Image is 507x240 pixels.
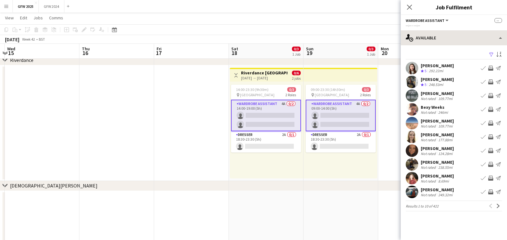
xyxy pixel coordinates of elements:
span: [GEOGRAPHIC_DATA] [240,92,274,97]
div: Not rated [421,137,437,142]
a: View [3,14,16,22]
div: [PERSON_NAME] [421,173,454,179]
button: GFW 2024 [39,0,64,12]
div: [PERSON_NAME] [421,91,454,96]
div: 238.55mi [437,165,454,170]
app-job-card: 14:00-23:30 (9h30m)0/3 [GEOGRAPHIC_DATA]2 RolesWardrobe Assistant4A0/214:00-19:00 (5h) Dresser2A0... [231,85,301,152]
span: 14:00-23:30 (9h30m) [236,87,269,92]
div: 109.77mi [437,96,454,101]
span: 18 [230,49,238,57]
div: [PERSON_NAME] [421,132,454,137]
div: 2 jobs [292,75,301,81]
app-card-role: Dresser2A0/118:30-23:30 (5h) [231,131,301,152]
app-card-role: Dresser2A0/118:30-23:30 (5h) [306,131,376,152]
span: Jobs [33,15,43,21]
a: Jobs [31,14,45,22]
div: [DEMOGRAPHIC_DATA][PERSON_NAME] [10,182,98,189]
div: --:-- - --:-- [406,23,502,28]
span: 5 [424,82,426,87]
button: Wardrobe Assistant [406,18,449,23]
span: Comms [49,15,63,21]
span: Fri [157,46,162,52]
div: Bexy Weeks [421,104,449,110]
div: [PERSON_NAME] [421,187,454,192]
span: Wed [7,46,15,52]
div: Not rated [421,124,437,128]
span: Week 42 [21,37,36,42]
span: 5 [424,68,426,73]
div: [PERSON_NAME] [421,118,454,124]
button: GFW 2025 [13,0,39,12]
h3: Riverdance [GEOGRAPHIC_DATA] [241,70,288,76]
div: 246mi [437,110,449,115]
span: Sat [231,46,238,52]
span: 16 [81,49,90,57]
span: Results 1 to 10 of 422 [406,204,439,208]
div: BST [39,37,45,42]
span: Sun [306,46,314,52]
span: 0/6 [292,71,301,75]
div: 109.77mi [437,124,454,128]
div: 292.22mi [428,68,444,74]
span: Edit [20,15,27,21]
span: 0/3 [367,47,375,51]
div: Not rated [421,96,437,101]
span: 15 [6,49,15,57]
span: 19 [305,49,314,57]
div: [PERSON_NAME] [421,146,454,151]
div: 1 Job [367,52,375,57]
div: [PERSON_NAME] [421,159,454,165]
app-card-role: Wardrobe Assistant4A0/214:00-19:00 (5h) [231,100,301,131]
span: Thu [82,46,90,52]
span: 17 [156,49,162,57]
span: View [5,15,14,21]
div: [PERSON_NAME] [421,63,454,68]
div: 124.28mi [437,151,454,156]
div: Available [401,30,507,45]
span: -- [494,18,502,23]
div: 8.69mi [437,179,450,183]
a: Comms [47,14,66,22]
span: 2 Roles [285,92,296,97]
span: 2 Roles [360,92,371,97]
div: [PERSON_NAME] [421,77,454,82]
h3: Job Fulfilment [401,3,507,11]
div: Not rated [421,110,437,115]
div: 248.53mi [428,82,444,87]
div: 249.32mi [437,192,454,197]
span: [GEOGRAPHIC_DATA] [315,92,349,97]
a: Edit [18,14,30,22]
div: 1 Job [292,52,300,57]
span: 0/3 [292,47,301,51]
div: Not rated [421,151,437,156]
div: [DATE] → [DATE] [241,76,288,80]
div: Not rated [421,192,437,197]
app-job-card: 09:00-23:30 (14h30m)0/3 [GEOGRAPHIC_DATA]2 RolesWardrobe Assistant4A0/209:00-14:00 (5h) Dresser2A... [306,85,376,152]
div: Not rated [421,165,437,170]
span: Mon [381,46,389,52]
span: 09:00-23:30 (14h30m) [311,87,345,92]
app-card-role: Wardrobe Assistant4A0/209:00-14:00 (5h) [306,100,376,131]
span: 20 [380,49,389,57]
div: [DATE] [5,36,19,42]
span: 0/3 [362,87,371,92]
span: 0/3 [287,87,296,92]
div: Riverdance [10,57,33,63]
div: 177.88mi [437,137,454,142]
div: Not rated [421,179,437,183]
span: Wardrobe Assistant [406,18,444,23]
